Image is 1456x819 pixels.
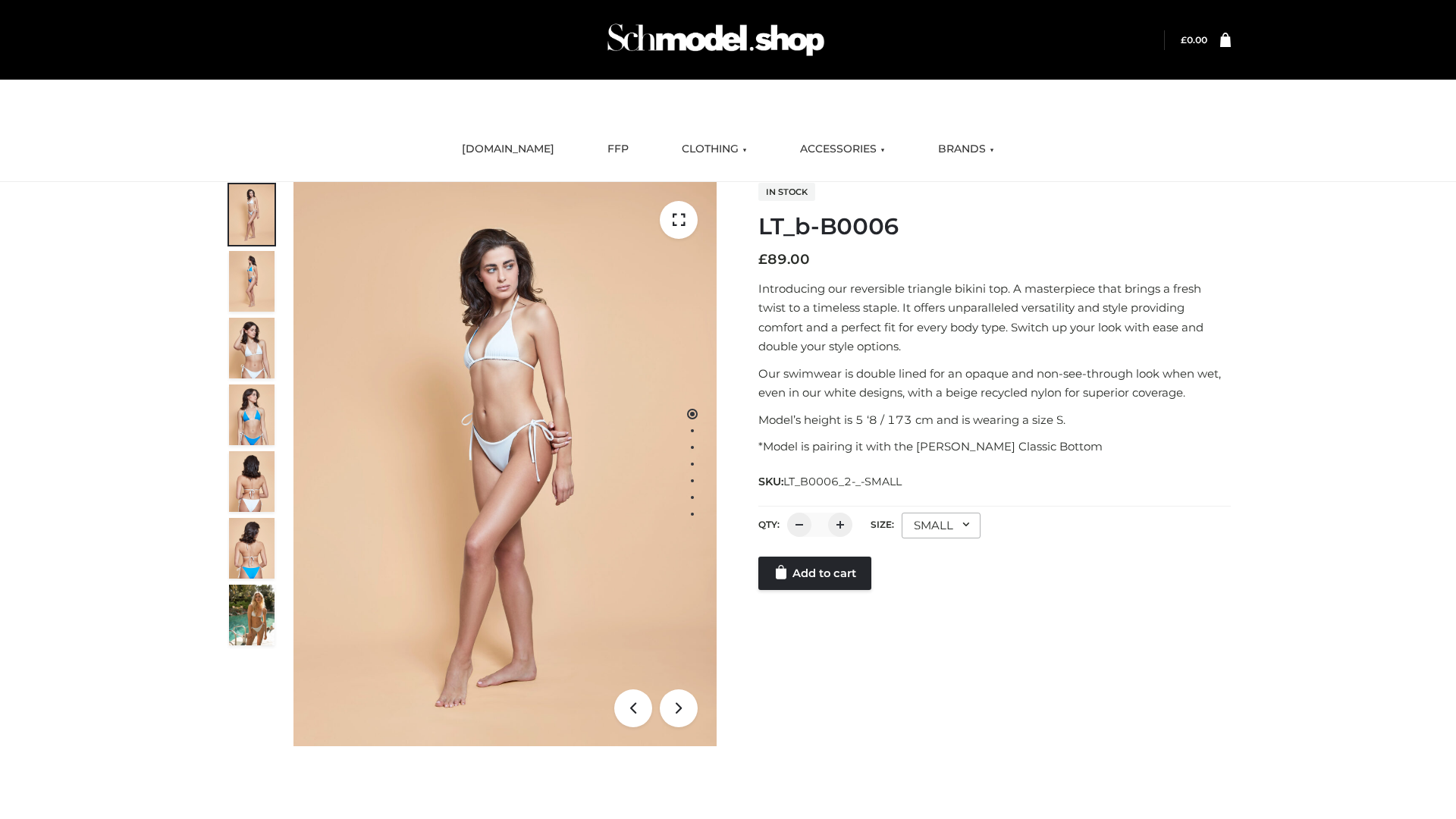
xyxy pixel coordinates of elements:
a: CLOTHING [670,133,758,166]
span: In stock [758,183,815,201]
a: £0.00 [1181,34,1207,45]
img: Arieltop_CloudNine_AzureSky2.jpg [229,585,275,645]
span: £ [1181,34,1187,45]
img: Schmodel Admin 964 [602,10,830,70]
span: LT_B0006_2-_-SMALL [783,475,902,488]
p: Our swimwear is double lined for an opaque and non-see-through look when wet, even in our white d... [758,364,1231,403]
img: ArielClassicBikiniTop_CloudNine_AzureSky_OW114ECO_1 [293,182,717,746]
h1: LT_b-B0006 [758,213,1231,240]
img: ArielClassicBikiniTop_CloudNine_AzureSky_OW114ECO_3-scaled.jpg [229,318,275,378]
img: ArielClassicBikiniTop_CloudNine_AzureSky_OW114ECO_1-scaled.jpg [229,184,275,245]
span: SKU: [758,472,903,491]
img: ArielClassicBikiniTop_CloudNine_AzureSky_OW114ECO_2-scaled.jpg [229,251,275,312]
a: Add to cart [758,557,871,590]
p: Model’s height is 5 ‘8 / 173 cm and is wearing a size S. [758,410,1231,430]
bdi: 89.00 [758,251,810,268]
a: [DOMAIN_NAME] [450,133,566,166]
img: ArielClassicBikiniTop_CloudNine_AzureSky_OW114ECO_7-scaled.jpg [229,451,275,512]
a: BRANDS [927,133,1006,166]
span: £ [758,251,767,268]
a: ACCESSORIES [789,133,896,166]
p: Introducing our reversible triangle bikini top. A masterpiece that brings a fresh twist to a time... [758,279,1231,356]
label: Size: [871,519,894,530]
a: FFP [596,133,640,166]
label: QTY: [758,519,780,530]
div: SMALL [902,513,981,538]
bdi: 0.00 [1181,34,1207,45]
p: *Model is pairing it with the [PERSON_NAME] Classic Bottom [758,437,1231,457]
img: ArielClassicBikiniTop_CloudNine_AzureSky_OW114ECO_8-scaled.jpg [229,518,275,579]
img: ArielClassicBikiniTop_CloudNine_AzureSky_OW114ECO_4-scaled.jpg [229,384,275,445]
